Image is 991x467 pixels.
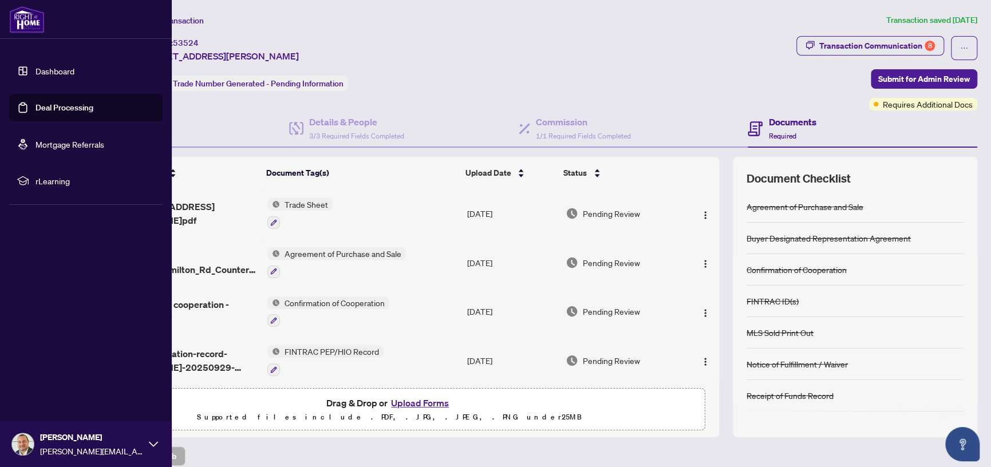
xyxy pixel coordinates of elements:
span: Drag & Drop or [326,395,452,410]
button: Open asap [945,427,980,461]
button: Status IconAgreement of Purchase and Sale [267,247,406,278]
h4: Documents [768,115,816,129]
span: Confirmation of cooperation - EXECUTED.pdf [108,298,258,325]
span: 3/3 Required Fields Completed [309,132,404,140]
span: rLearning [35,175,155,187]
img: Document Status [566,207,578,220]
th: Document Tag(s) [262,157,460,189]
button: Logo [696,302,714,320]
button: Logo [696,254,714,272]
span: Document Checklist [747,171,851,187]
div: Receipt of Funds Record [747,389,834,402]
span: ellipsis [960,44,968,52]
span: Drag & Drop orUpload FormsSupported files include .PDF, .JPG, .JPEG, .PNG under25MB [74,389,705,431]
h4: Commission [536,115,631,129]
button: Logo [696,351,714,370]
h4: Details & People [309,115,404,129]
td: [DATE] [462,336,560,385]
span: TRS [STREET_ADDRESS][PERSON_NAME]pdf [108,200,258,227]
p: Supported files include .PDF, .JPG, .JPEG, .PNG under 25 MB [81,410,698,424]
a: Deal Processing [35,102,93,113]
div: Status: [142,76,348,91]
span: [PERSON_NAME] [40,431,143,444]
span: Agreement of Purchase and Sale [280,247,406,260]
img: Logo [701,308,710,318]
button: Submit for Admin Review [871,69,977,89]
div: 8 [925,41,935,51]
button: Transaction Communication8 [796,36,944,56]
img: Document Status [566,305,578,318]
span: FINTRAC PEP/HIO Record [280,345,384,358]
span: Trade Number Generated - Pending Information [173,78,344,89]
img: Status Icon [267,345,280,358]
span: Pending Review [583,354,640,367]
span: [STREET_ADDRESS][PERSON_NAME] [142,49,299,63]
img: Logo [701,259,710,268]
span: Requires Additional Docs [883,98,973,110]
div: MLS Sold Print Out [747,326,814,339]
span: Accepted APS_1361_Hamilton_Rd_Counter_offer_[DATE] EXECUTED.pdf [108,249,258,276]
div: FINTRAC ID(s) [747,295,799,307]
button: Status IconFINTRAC PEP/HIO Record [267,345,384,376]
div: Transaction Communication [819,37,935,55]
button: Logo [696,204,714,223]
img: Status Icon [267,296,280,309]
button: Upload Forms [388,395,452,410]
img: Profile Icon [12,433,34,455]
div: Notice of Fulfillment / Waiver [747,358,848,370]
a: Mortgage Referrals [35,139,104,149]
div: Agreement of Purchase and Sale [747,200,863,213]
a: Dashboard [35,66,74,76]
th: Status [559,157,682,189]
span: Submit for Admin Review [878,70,970,88]
td: [DATE] [462,238,560,287]
span: View Transaction [143,15,204,26]
img: Logo [701,211,710,220]
span: Status [563,167,587,179]
article: Transaction saved [DATE] [886,14,977,27]
div: Buyer Designated Representation Agreement [747,232,911,244]
span: Required [768,132,796,140]
span: [PERSON_NAME][EMAIL_ADDRESS][DOMAIN_NAME] [40,445,143,457]
span: 53524 [173,38,199,48]
img: Logo [701,357,710,366]
span: Trade Sheet [280,198,333,211]
div: Confirmation of Cooperation [747,263,847,276]
span: Pending Review [583,305,640,318]
td: [DATE] [462,189,560,238]
th: (18) File Name [103,157,262,189]
img: Status Icon [267,247,280,260]
span: Confirmation of Cooperation [280,296,389,309]
span: Pending Review [583,207,640,220]
img: Document Status [566,354,578,367]
img: Status Icon [267,198,280,211]
img: Document Status [566,256,578,269]
td: [DATE] [462,287,560,337]
span: 1/1 Required Fields Completed [536,132,631,140]
img: logo [9,6,45,33]
th: Upload Date [460,157,559,189]
span: fintrac-identification-record-[PERSON_NAME]-20250929-104256.pdf [108,347,258,374]
span: Upload Date [465,167,511,179]
button: Status IconConfirmation of Cooperation [267,296,389,327]
button: Status IconTrade Sheet [267,198,333,229]
span: Pending Review [583,256,640,269]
